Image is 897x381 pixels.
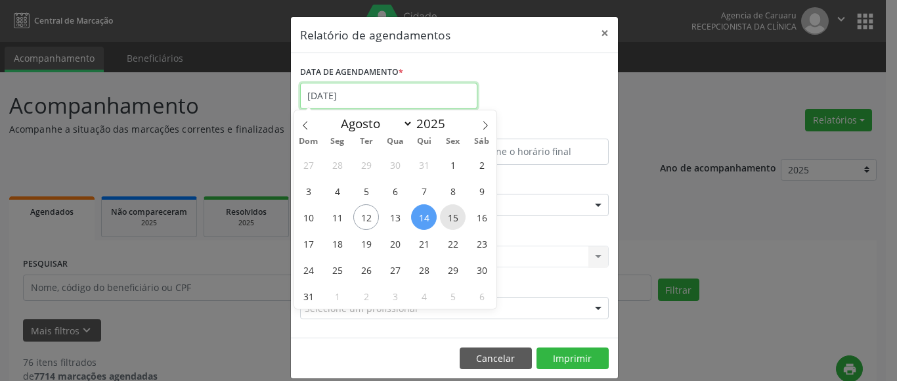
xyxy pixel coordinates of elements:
input: Selecione uma data ou intervalo [300,83,477,109]
span: Agosto 22, 2025 [440,231,466,256]
span: Agosto 28, 2025 [411,257,437,282]
span: Agosto 9, 2025 [469,178,494,204]
h5: Relatório de agendamentos [300,26,450,43]
span: Agosto 15, 2025 [440,204,466,230]
span: Setembro 1, 2025 [324,283,350,309]
span: Julho 31, 2025 [411,152,437,177]
span: Selecione um profissional [305,302,418,315]
span: Agosto 27, 2025 [382,257,408,282]
span: Agosto 4, 2025 [324,178,350,204]
span: Agosto 25, 2025 [324,257,350,282]
span: Agosto 17, 2025 [295,231,321,256]
span: Setembro 2, 2025 [353,283,379,309]
button: Imprimir [536,347,609,370]
span: Agosto 8, 2025 [440,178,466,204]
span: Sex [439,137,468,146]
span: Agosto 23, 2025 [469,231,494,256]
span: Agosto 2, 2025 [469,152,494,177]
input: Selecione o horário final [458,139,609,165]
span: Agosto 10, 2025 [295,204,321,230]
span: Agosto 24, 2025 [295,257,321,282]
span: Agosto 6, 2025 [382,178,408,204]
label: DATA DE AGENDAMENTO [300,62,403,83]
span: Agosto 14, 2025 [411,204,437,230]
span: Dom [294,137,323,146]
span: Seg [323,137,352,146]
span: Agosto 19, 2025 [353,231,379,256]
span: Julho 30, 2025 [382,152,408,177]
label: ATÉ [458,118,609,139]
span: Agosto 3, 2025 [295,178,321,204]
span: Julho 28, 2025 [324,152,350,177]
span: Agosto 13, 2025 [382,204,408,230]
span: Qui [410,137,439,146]
button: Cancelar [460,347,532,370]
span: Setembro 4, 2025 [411,283,437,309]
span: Sáb [468,137,496,146]
span: Setembro 5, 2025 [440,283,466,309]
span: Agosto 21, 2025 [411,231,437,256]
span: Ter [352,137,381,146]
span: Agosto 16, 2025 [469,204,494,230]
span: Agosto 1, 2025 [440,152,466,177]
span: Agosto 12, 2025 [353,204,379,230]
select: Month [334,114,413,133]
span: Agosto 31, 2025 [295,283,321,309]
span: Qua [381,137,410,146]
span: Agosto 5, 2025 [353,178,379,204]
span: Agosto 7, 2025 [411,178,437,204]
span: Agosto 26, 2025 [353,257,379,282]
span: Setembro 3, 2025 [382,283,408,309]
span: Agosto 30, 2025 [469,257,494,282]
span: Agosto 20, 2025 [382,231,408,256]
span: Agosto 18, 2025 [324,231,350,256]
input: Year [413,115,456,132]
span: Agosto 11, 2025 [324,204,350,230]
span: Julho 27, 2025 [295,152,321,177]
button: Close [592,17,618,49]
span: Setembro 6, 2025 [469,283,494,309]
span: Julho 29, 2025 [353,152,379,177]
span: Agosto 29, 2025 [440,257,466,282]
